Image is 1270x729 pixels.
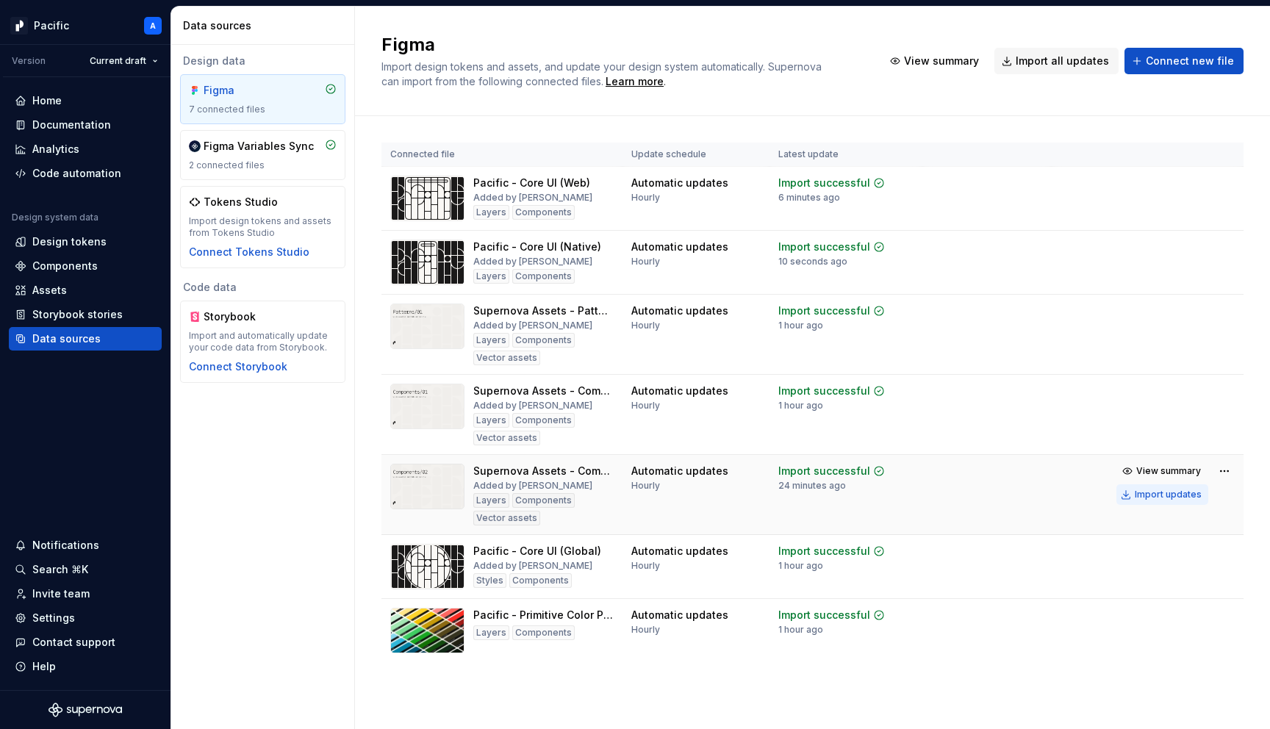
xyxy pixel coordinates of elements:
div: Help [32,659,56,674]
div: Supernova Assets - Patterns 01 [473,304,614,318]
a: Home [9,89,162,112]
div: Code automation [32,166,121,181]
div: Learn more [606,74,664,89]
img: 8d0dbd7b-a897-4c39-8ca0-62fbda938e11.png [10,17,28,35]
a: Code automation [9,162,162,185]
span: View summary [1136,465,1201,477]
div: Import successful [778,304,870,318]
div: Import successful [778,544,870,559]
div: Pacific - Core UI (Web) [473,176,590,190]
div: Tokens Studio [204,195,278,209]
div: Version [12,55,46,67]
div: Supernova Assets - Components 02 [473,464,614,478]
div: Figma Variables Sync [204,139,314,154]
div: Hourly [631,320,660,331]
div: Import successful [778,464,870,478]
button: Current draft [83,51,165,71]
div: A [150,20,156,32]
div: Import successful [778,608,870,622]
div: Figma [204,83,274,98]
a: Figma Variables Sync2 connected files [180,130,345,180]
div: Layers [473,269,509,284]
svg: Supernova Logo [49,703,122,717]
div: Components [512,333,575,348]
a: Storybook stories [9,303,162,326]
div: Hourly [631,256,660,267]
span: . [603,76,666,87]
div: Settings [32,611,75,625]
div: Automatic updates [631,544,728,559]
div: 1 hour ago [778,400,823,412]
button: Contact support [9,631,162,654]
div: Components [509,573,572,588]
div: Components [32,259,98,273]
button: Connect Tokens Studio [189,245,309,259]
div: Search ⌘K [32,562,88,577]
div: Import successful [778,240,870,254]
a: Settings [9,606,162,630]
a: Figma7 connected files [180,74,345,124]
div: Components [512,205,575,220]
a: Data sources [9,327,162,351]
a: Analytics [9,137,162,161]
div: 1 hour ago [778,624,823,636]
div: Automatic updates [631,176,728,190]
a: Components [9,254,162,278]
th: Connected file [381,143,623,167]
div: Storybook [204,309,274,324]
button: Import updates [1116,484,1208,505]
a: Design tokens [9,230,162,254]
div: Home [32,93,62,108]
div: Styles [473,573,506,588]
div: Layers [473,333,509,348]
div: Import successful [778,384,870,398]
div: Import and automatically update your code data from Storybook. [189,330,337,353]
div: Contact support [32,635,115,650]
div: Vector assets [473,431,540,445]
div: 7 connected files [189,104,337,115]
div: Automatic updates [631,384,728,398]
div: Code data [180,280,345,295]
div: Layers [473,413,509,428]
button: Notifications [9,534,162,557]
a: Tokens StudioImport design tokens and assets from Tokens StudioConnect Tokens Studio [180,186,345,268]
div: Import successful [778,176,870,190]
div: 6 minutes ago [778,192,840,204]
div: 24 minutes ago [778,480,846,492]
a: Assets [9,279,162,302]
div: Automatic updates [631,304,728,318]
div: Components [512,493,575,508]
div: 2 connected files [189,159,337,171]
div: Supernova Assets - Components 01 [473,384,614,398]
div: 1 hour ago [778,560,823,572]
div: Layers [473,625,509,640]
div: 10 seconds ago [778,256,847,267]
div: Layers [473,493,509,508]
button: Connect new file [1124,48,1244,74]
div: Added by [PERSON_NAME] [473,192,592,204]
div: Notifications [32,538,99,553]
div: Automatic updates [631,464,728,478]
div: Data sources [183,18,348,33]
a: Invite team [9,582,162,606]
div: Added by [PERSON_NAME] [473,320,592,331]
div: Added by [PERSON_NAME] [473,560,592,572]
div: Pacific - Core UI (Global) [473,544,601,559]
button: View summary [883,48,989,74]
div: Added by [PERSON_NAME] [473,400,592,412]
h2: Figma [381,33,865,57]
div: Pacific - Core UI (Native) [473,240,601,254]
button: Search ⌘K [9,558,162,581]
div: Vector assets [473,351,540,365]
div: Added by [PERSON_NAME] [473,256,592,267]
div: Documentation [32,118,111,132]
div: Assets [32,283,67,298]
div: Invite team [32,586,90,601]
div: Data sources [32,331,101,346]
span: Current draft [90,55,146,67]
span: View summary [904,54,979,68]
div: Added by [PERSON_NAME] [473,480,592,492]
div: Analytics [32,142,79,157]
